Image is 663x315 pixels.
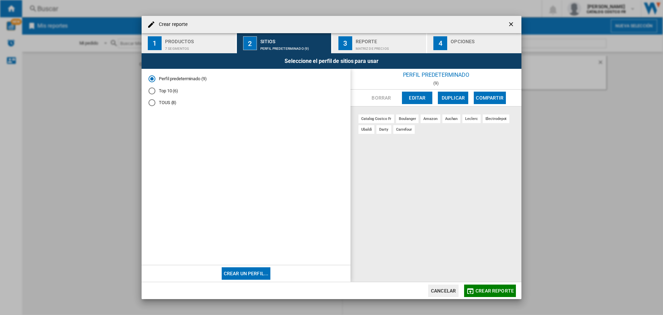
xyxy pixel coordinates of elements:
[421,114,440,123] div: amazon
[393,125,415,134] div: carrefour
[508,21,516,29] ng-md-icon: getI18NText('BUTTONS.CLOSE_DIALOG')
[165,36,233,43] div: Productos
[260,43,328,50] div: Perfil predeterminado (9)
[356,36,424,43] div: Reporte
[462,114,480,123] div: leclerc
[350,69,521,81] div: Perfil predeterminado
[338,36,352,50] div: 3
[438,92,468,104] button: Duplicar
[464,285,516,297] button: Crear reporte
[451,36,519,43] div: Opciones
[148,36,162,50] div: 1
[155,21,188,28] h4: Crear reporte
[165,43,233,50] div: 7 segmentos
[366,92,396,104] button: Borrar
[428,285,459,297] button: Cancelar
[427,33,521,53] button: 4 Opciones
[442,114,460,123] div: auchan
[433,36,447,50] div: 4
[350,81,521,86] div: (9)
[332,33,427,53] button: 3 Reporte Matriz de precios
[356,43,424,50] div: Matriz de precios
[237,33,332,53] button: 2 Sitios Perfil predeterminado (9)
[148,87,344,94] md-radio-button: Top 10 (6)
[505,18,519,31] button: getI18NText('BUTTONS.CLOSE_DIALOG')
[148,100,344,106] md-radio-button: TOUS (8)
[358,114,394,123] div: catalog costco fr
[142,53,521,69] div: Seleccione el perfil de sitios para usar
[222,267,271,280] button: Crear un perfil...
[396,114,419,123] div: boulanger
[376,125,391,134] div: darty
[142,33,237,53] button: 1 Productos 7 segmentos
[474,92,506,104] button: Compartir
[243,36,257,50] div: 2
[358,125,374,134] div: ubaldi
[260,36,328,43] div: Sitios
[483,114,510,123] div: electrodepot
[475,288,514,294] span: Crear reporte
[402,92,432,104] button: Editar
[148,76,344,82] md-radio-button: Perfil predeterminado (9)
